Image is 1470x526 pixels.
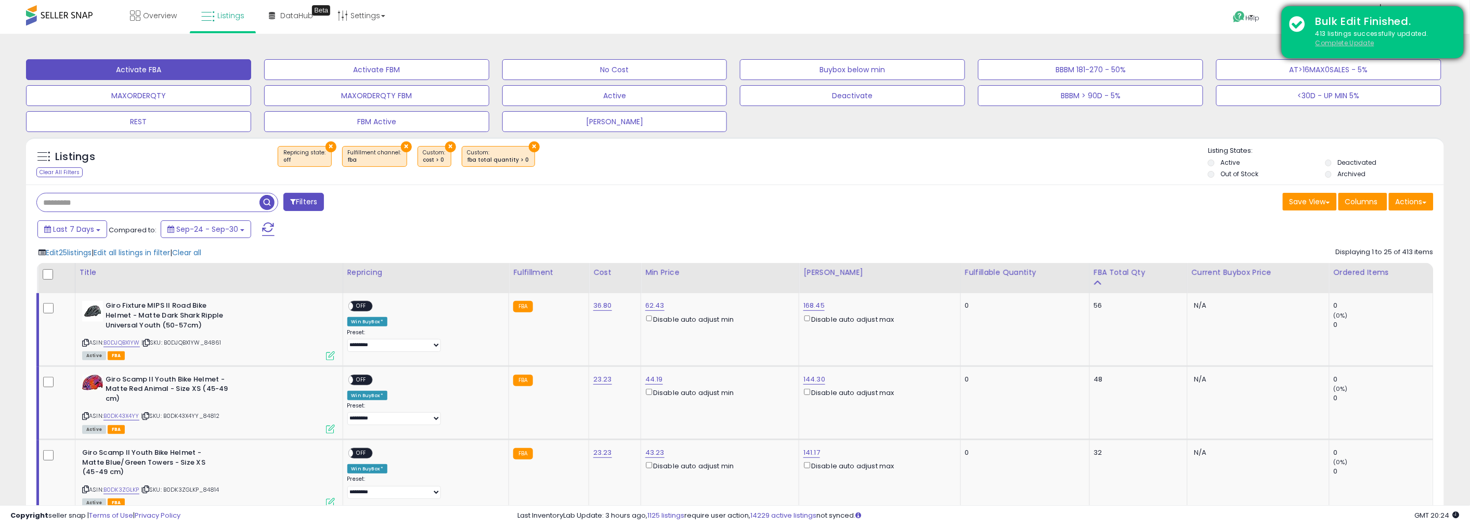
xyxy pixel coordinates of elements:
[593,448,612,458] a: 23.23
[347,476,501,499] div: Preset:
[1415,510,1460,520] span: 2025-10-8 20:24 GMT
[347,267,505,278] div: Repricing
[26,111,251,132] button: REST
[513,267,584,278] div: Fulfillment
[593,374,612,385] a: 23.23
[353,449,370,458] span: OFF
[347,402,501,426] div: Preset:
[38,247,201,258] div: | |
[645,460,791,471] div: Disable auto adjust min
[264,85,489,106] button: MAXORDERQTY FBM
[1216,85,1441,106] button: <30D - UP MIN 5%
[82,375,335,432] div: ASIN:
[1094,448,1179,457] div: 32
[529,141,540,152] button: ×
[978,85,1203,106] button: BBBM > 90D - 5%
[1220,169,1258,178] label: Out of Stock
[82,351,106,360] span: All listings currently available for purchase on Amazon
[347,391,388,400] div: Win BuyBox *
[1336,247,1434,257] div: Displaying 1 to 25 of 413 items
[513,301,532,312] small: FBA
[1308,14,1456,29] div: Bulk Edit Finished.
[141,338,222,347] span: | SKU: B0DJQBX1YW_84861
[135,510,180,520] a: Privacy Policy
[106,375,232,406] b: Giro Scamp II Youth Bike Helmet - Matte Red Animal - Size XS (45-49 cm)
[645,374,663,385] a: 44.19
[1216,59,1441,80] button: AT>16MAX0SALES - 5%
[82,498,106,507] span: All listings currently available for purchase on Amazon
[645,300,665,311] a: 62.43
[348,156,401,164] div: fba
[347,464,388,474] div: Win BuyBox *
[965,267,1085,278] div: Fulfillable Quantity
[513,448,532,459] small: FBA
[965,448,1082,457] div: 0
[513,375,532,386] small: FBA
[82,375,103,390] img: 41E5IVVb8tL._SL40_.jpg
[326,141,336,152] button: ×
[37,220,107,238] button: Last 7 Days
[423,149,446,164] span: Custom:
[1334,267,1429,278] div: Ordered Items
[803,267,956,278] div: [PERSON_NAME]
[978,59,1203,80] button: BBBM 181-270 - 50%
[1094,301,1179,310] div: 56
[965,301,1082,310] div: 0
[645,387,791,398] div: Disable auto adjust min
[1308,29,1456,48] div: 413 listings successfully updated.
[1334,320,1433,330] div: 0
[36,167,83,177] div: Clear All Filters
[1094,375,1179,384] div: 48
[803,448,820,458] a: 141.17
[1094,267,1183,278] div: FBA Total Qty
[645,313,791,324] div: Disable auto adjust min
[283,149,326,164] span: Repricing state :
[740,59,965,80] button: Buybox below min
[108,498,125,507] span: FBA
[740,85,965,106] button: Deactivate
[502,85,727,106] button: Active
[502,59,727,80] button: No Cost
[1334,467,1433,476] div: 0
[353,302,370,311] span: OFF
[1338,169,1366,178] label: Archived
[803,460,952,471] div: Disable auto adjust max
[283,156,326,164] div: off
[1194,448,1207,457] span: N/A
[46,247,92,258] span: Edit 25 listings
[348,149,401,164] span: Fulfillment channel :
[502,111,727,132] button: [PERSON_NAME]
[283,193,324,211] button: Filters
[645,267,795,278] div: Min Price
[26,85,251,106] button: MAXORDERQTY
[55,150,95,164] h5: Listings
[312,5,330,16] div: Tooltip anchor
[1192,267,1325,278] div: Current Buybox Price
[141,485,219,494] span: | SKU: B0DK3ZGLKP_84814
[161,220,251,238] button: Sep-24 - Sep-30
[645,448,665,458] a: 43.23
[423,156,446,164] div: cost > 0
[1225,3,1280,34] a: Help
[1334,458,1348,466] small: (0%)
[1220,158,1240,167] label: Active
[445,141,456,152] button: ×
[10,510,48,520] strong: Copyright
[172,247,201,258] span: Clear all
[593,300,612,311] a: 36.80
[1194,374,1207,384] span: N/A
[1334,448,1433,457] div: 0
[106,301,232,333] b: Giro Fixture MIPS II Road Bike Helmet - Matte Dark Shark Ripple Universal Youth (50-57cm)
[353,375,370,384] span: OFF
[1208,146,1444,156] p: Listing States:
[280,10,313,21] span: DataHub
[1338,193,1387,211] button: Columns
[89,510,133,520] a: Terms of Use
[264,111,489,132] button: FBM Active
[965,375,1082,384] div: 0
[103,485,139,494] a: B0DK3ZGLKP
[176,224,238,234] span: Sep-24 - Sep-30
[750,510,816,520] a: 14229 active listings
[647,510,684,520] a: 1125 listings
[82,425,106,434] span: All listings currently available for purchase on Amazon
